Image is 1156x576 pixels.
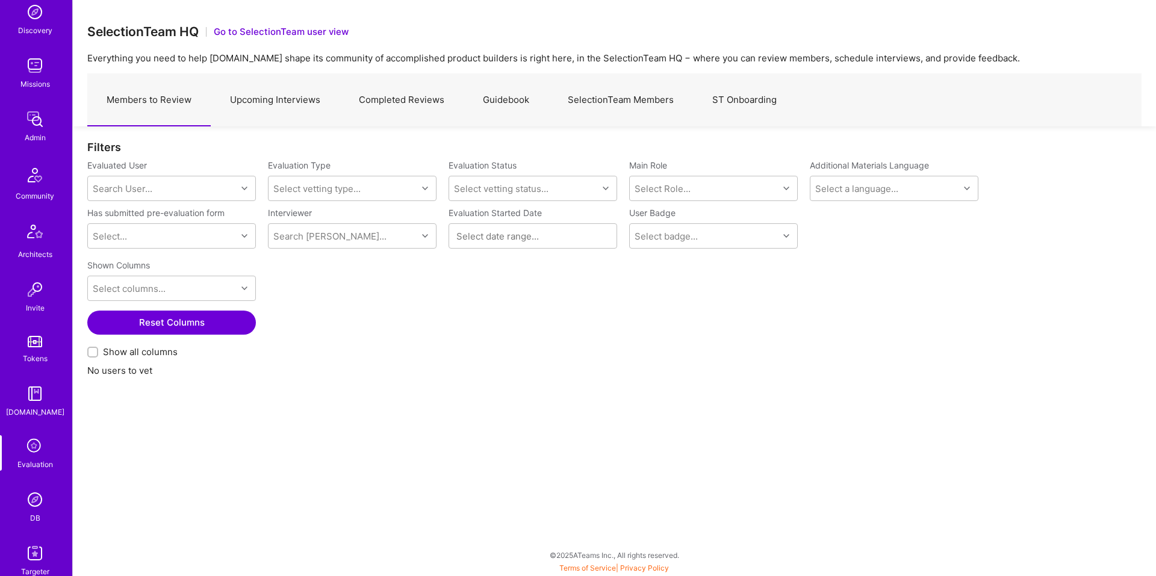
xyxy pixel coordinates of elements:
[964,185,970,191] i: icon Chevron
[20,161,49,190] img: Community
[16,190,54,202] div: Community
[211,74,340,126] a: Upcoming Interviews
[635,230,698,243] div: Select badge...
[25,131,46,144] div: Admin
[456,230,609,242] input: Select date range...
[87,24,199,39] h3: SelectionTeam HQ
[73,126,1156,406] div: No users to vet
[23,352,48,365] div: Tokens
[548,74,693,126] a: SelectionTeam Members
[26,302,45,314] div: Invite
[629,207,676,218] label: User Badge
[23,488,47,512] img: Admin Search
[603,185,609,191] i: icon Chevron
[30,512,40,524] div: DB
[340,74,464,126] a: Completed Reviews
[72,540,1156,570] div: © 2025 ATeams Inc., All rights reserved.
[23,435,46,458] i: icon SelectionTeam
[87,159,256,171] label: Evaluated User
[23,54,47,78] img: teamwork
[87,311,256,335] button: Reset Columns
[629,159,798,171] label: Main Role
[214,25,349,38] button: Go to SelectionTeam user view
[20,78,50,90] div: Missions
[815,182,898,195] div: Select a language...
[241,185,247,191] i: icon Chevron
[783,185,789,191] i: icon Chevron
[93,230,127,243] div: Select...
[87,259,150,271] label: Shown Columns
[18,248,52,261] div: Architects
[20,219,49,248] img: Architects
[6,406,64,418] div: [DOMAIN_NAME]
[93,282,166,295] div: Select columns...
[693,74,796,126] a: ST Onboarding
[273,230,387,243] div: Search [PERSON_NAME]...
[23,107,47,131] img: admin teamwork
[464,74,548,126] a: Guidebook
[454,182,548,195] div: Select vetting status...
[810,159,929,171] label: Additional Materials Language
[93,182,152,195] div: Search User...
[422,233,428,239] i: icon Chevron
[18,24,52,37] div: Discovery
[241,285,247,291] i: icon Chevron
[449,159,517,171] label: Evaluation Status
[23,277,47,302] img: Invite
[422,185,428,191] i: icon Chevron
[87,52,1142,64] p: Everything you need to help [DOMAIN_NAME] shape its community of accomplished product builders is...
[783,233,789,239] i: icon Chevron
[268,159,331,171] label: Evaluation Type
[87,141,1142,153] div: Filters
[241,233,247,239] i: icon Chevron
[23,541,47,565] img: Skill Targeter
[273,182,361,195] div: Select vetting type...
[23,382,47,406] img: guide book
[87,74,211,126] a: Members to Review
[559,563,669,572] span: |
[103,345,178,358] span: Show all columns
[559,563,616,572] a: Terms of Service
[268,207,437,218] label: Interviewer
[449,207,617,218] label: Evaluation Started Date
[87,207,225,218] label: Has submitted pre-evaluation form
[635,182,691,195] div: Select Role...
[17,458,53,471] div: Evaluation
[28,336,42,347] img: tokens
[620,563,669,572] a: Privacy Policy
